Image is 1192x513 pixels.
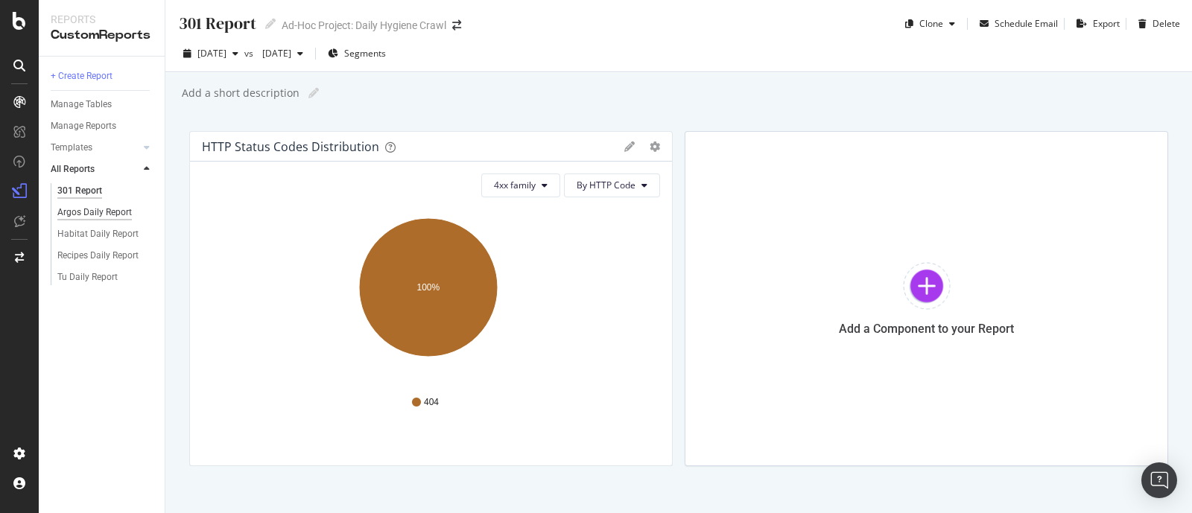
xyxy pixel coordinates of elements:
[51,68,112,84] div: + Create Report
[177,12,256,35] div: 301 Report
[650,141,660,152] div: gear
[57,248,139,264] div: Recipes Daily Report
[202,139,379,154] div: HTTP Status Codes Distribution
[51,97,154,112] a: Manage Tables
[265,19,276,29] i: Edit report name
[244,47,256,60] span: vs
[180,86,299,101] div: Add a short description
[57,226,139,242] div: Habitat Daily Report
[282,18,446,33] div: Ad-Hoc Project: Daily Hygiene Crawl
[995,17,1058,30] div: Schedule Email
[202,209,653,382] svg: A chart.
[577,179,635,191] span: By HTTP Code
[494,179,536,191] span: 4xx family
[51,97,112,112] div: Manage Tables
[839,322,1014,336] div: Add a Component to your Report
[57,183,102,199] div: 301 Report
[177,42,244,66] button: [DATE]
[51,140,92,156] div: Templates
[51,118,116,134] div: Manage Reports
[51,12,153,27] div: Reports
[322,42,392,66] button: Segments
[1132,12,1180,36] button: Delete
[256,47,291,60] span: 2025 Jul. 21st
[51,118,154,134] a: Manage Reports
[57,205,132,220] div: Argos Daily Report
[51,27,153,44] div: CustomReports
[57,205,154,220] a: Argos Daily Report
[1093,17,1120,30] div: Export
[1153,17,1180,30] div: Delete
[424,396,439,409] span: 404
[1141,462,1177,498] div: Open Intercom Messenger
[51,140,139,156] a: Templates
[308,88,319,98] i: Edit report name
[417,282,440,293] text: 100%
[1071,12,1120,36] button: Export
[899,12,961,36] button: Clone
[57,270,154,285] a: Tu Daily Report
[974,12,1058,36] button: Schedule Email
[481,173,560,197] button: 4xx family
[919,17,943,30] div: Clone
[197,47,226,60] span: 2025 Aug. 18th
[452,20,461,31] div: arrow-right-arrow-left
[57,226,154,242] a: Habitat Daily Report
[57,248,154,264] a: Recipes Daily Report
[57,183,154,199] a: 301 Report
[57,270,118,285] div: Tu Daily Report
[51,162,95,177] div: All Reports
[51,162,139,177] a: All Reports
[256,42,309,66] button: [DATE]
[51,68,154,84] a: + Create Report
[189,131,673,466] div: HTTP Status Codes Distributiongeargear4xx familyBy HTTP CodeA chart.404
[344,47,386,60] span: Segments
[564,173,660,197] button: By HTTP Code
